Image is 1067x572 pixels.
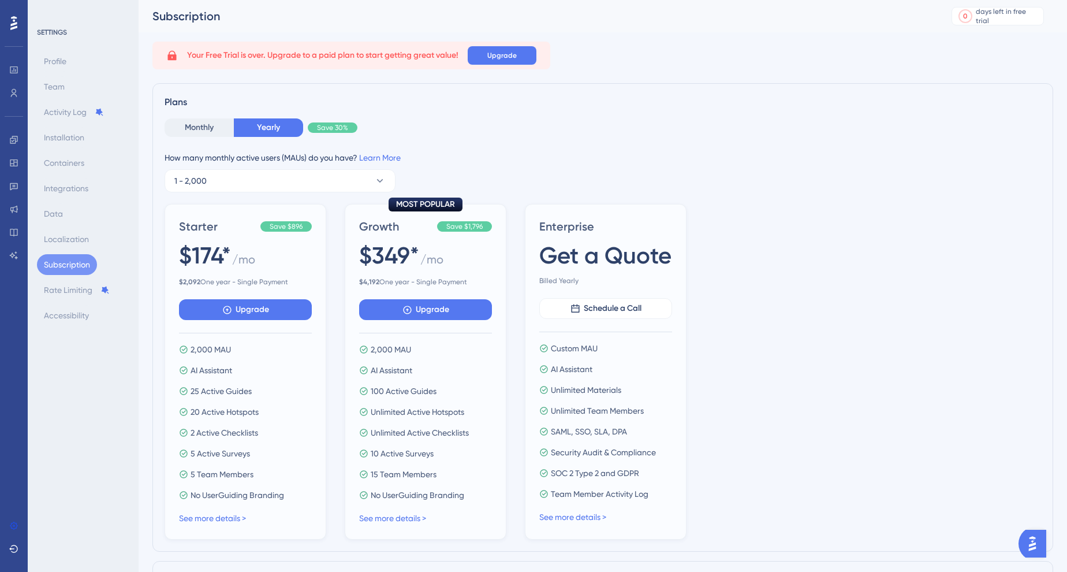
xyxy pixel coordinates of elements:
span: Upgrade [236,303,269,317]
span: Custom MAU [551,341,598,355]
div: days left in free trial [976,7,1040,25]
span: 20 Active Hotspots [191,405,259,419]
span: Save 30% [317,123,348,132]
span: SAML, SSO, SLA, DPA [551,425,627,439]
button: Integrations [37,178,95,199]
span: One year - Single Payment [179,277,312,287]
span: No UserGuiding Branding [191,488,284,502]
span: SOC 2 Type 2 and GDPR [551,466,639,480]
a: See more details > [359,514,426,523]
button: Accessibility [37,305,96,326]
span: Starter [179,218,256,235]
span: 2 Active Checklists [191,426,258,440]
span: 5 Active Surveys [191,447,250,460]
span: Your Free Trial is over. Upgrade to a paid plan to start getting great value! [187,49,458,62]
button: Installation [37,127,91,148]
span: Security Audit & Compliance [551,445,656,459]
button: Containers [37,153,91,173]
span: 1 - 2,000 [174,174,207,188]
span: 15 Team Members [371,467,436,481]
span: Schedule a Call [584,302,641,315]
iframe: UserGuiding AI Assistant Launcher [1018,526,1053,561]
div: 0 [963,12,968,21]
button: Team [37,76,72,97]
span: No UserGuiding Branding [371,488,464,502]
span: Save $1,796 [446,222,483,231]
button: 1 - 2,000 [165,169,396,192]
span: Billed Yearly [539,276,672,285]
b: $ 2,092 [179,278,200,286]
span: Growth [359,218,432,235]
span: $349* [359,239,419,272]
div: Plans [165,95,1041,109]
span: Get a Quote [539,239,671,272]
button: Activity Log [37,102,111,122]
span: $174* [179,239,231,272]
span: Upgrade [487,51,517,60]
span: 2,000 MAU [191,343,231,356]
span: AI Assistant [371,363,412,377]
span: / mo [232,251,255,273]
span: 5 Team Members [191,467,253,481]
div: MOST POPULAR [389,198,462,211]
button: Schedule a Call [539,298,672,319]
button: Upgrade [359,299,492,320]
b: $ 4,192 [359,278,379,286]
button: Upgrade [468,46,536,65]
button: Upgrade [179,299,312,320]
span: Unlimited Active Hotspots [371,405,464,419]
span: / mo [420,251,443,273]
span: One year - Single Payment [359,277,492,287]
span: Enterprise [539,218,672,235]
span: AI Assistant [551,362,592,376]
span: 10 Active Surveys [371,447,434,460]
span: AI Assistant [191,363,232,377]
button: Monthly [165,118,234,137]
button: Profile [37,51,73,72]
a: See more details > [179,514,246,523]
span: 100 Active Guides [371,384,436,398]
span: Unlimited Materials [551,383,621,397]
span: Save $896 [270,222,303,231]
a: Learn More [359,153,401,162]
div: SETTINGS [37,28,130,37]
button: Data [37,203,70,224]
span: Unlimited Active Checklists [371,426,469,440]
div: Subscription [152,8,923,24]
button: Rate Limiting [37,280,117,300]
span: Team Member Activity Log [551,487,648,501]
span: Upgrade [416,303,449,317]
span: 2,000 MAU [371,343,411,356]
div: How many monthly active users (MAUs) do you have? [165,151,1041,165]
button: Yearly [234,118,303,137]
button: Subscription [37,254,97,275]
button: Localization [37,229,96,250]
span: 25 Active Guides [191,384,252,398]
a: See more details > [539,512,606,522]
span: Unlimited Team Members [551,404,644,418]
